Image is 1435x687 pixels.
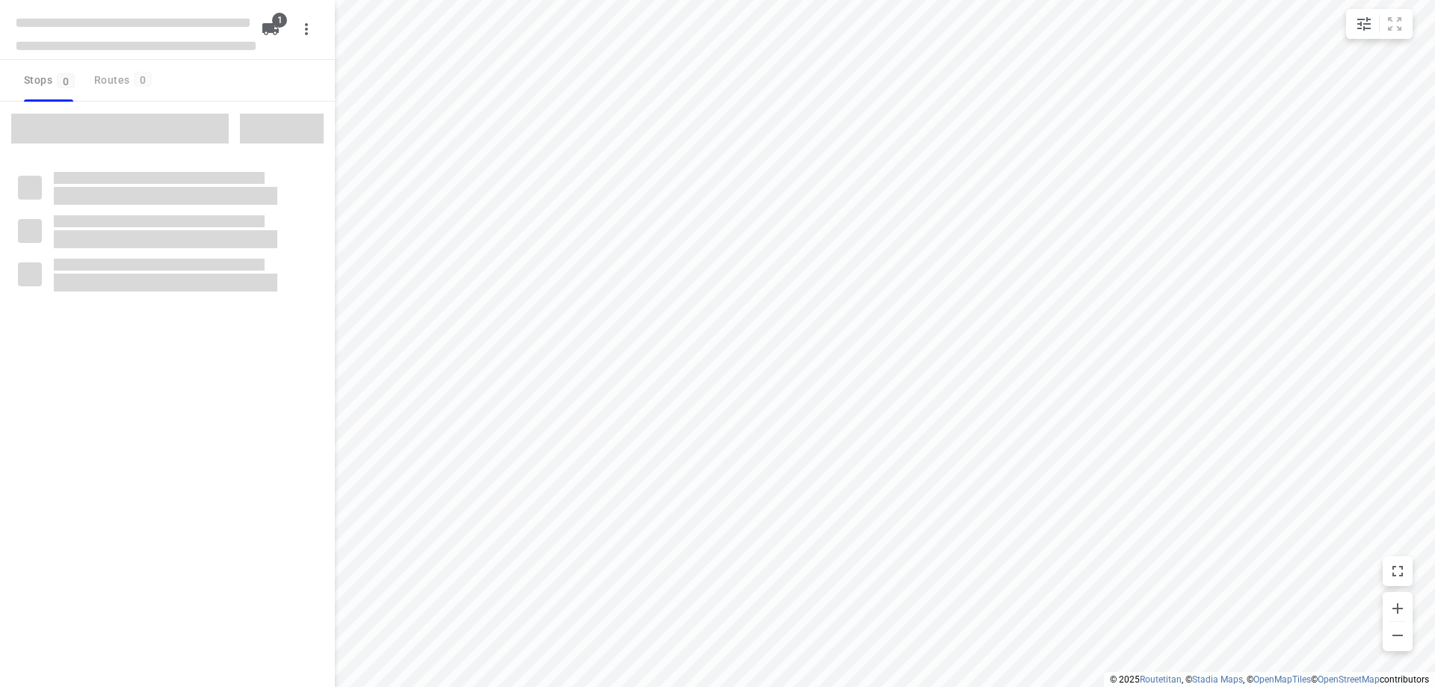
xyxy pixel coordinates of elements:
[1349,9,1379,39] button: Map settings
[1346,9,1413,39] div: small contained button group
[1318,674,1380,685] a: OpenStreetMap
[1253,674,1311,685] a: OpenMapTiles
[1192,674,1243,685] a: Stadia Maps
[1140,674,1182,685] a: Routetitan
[1110,674,1429,685] li: © 2025 , © , © © contributors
